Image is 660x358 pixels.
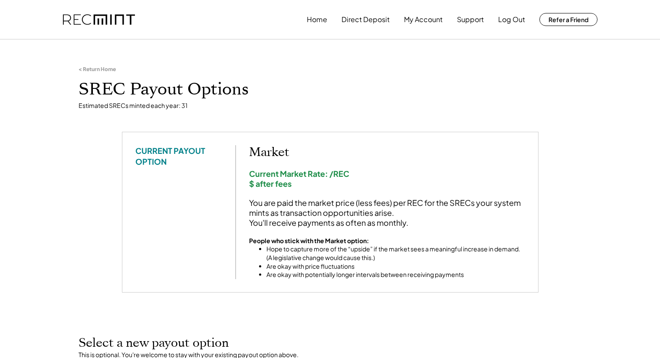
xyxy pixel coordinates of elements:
img: recmint-logotype%403x.png [63,14,135,25]
button: My Account [404,11,443,28]
li: Are okay with potentially longer intervals between receiving payments [266,270,525,279]
h1: SREC Payout Options [79,79,582,100]
strong: People who stick with the Market option: [249,237,369,244]
div: You are paid the market price (less fees) per REC for the SRECs your system mints as transaction ... [249,198,525,228]
button: Refer a Friend [539,13,598,26]
li: Are okay with price fluctuations [266,262,525,271]
div: CURRENT PAYOUT OPTION [135,145,222,167]
div: Current Market Rate: /REC $ after fees [249,169,525,189]
h2: Market [249,145,525,160]
button: Home [307,11,327,28]
div: < Return Home [79,66,116,73]
div: Estimated SRECs minted each year: 31 [79,101,582,110]
button: Log Out [498,11,525,28]
h2: Select a new payout option [79,336,582,351]
button: Support [457,11,484,28]
button: Direct Deposit [341,11,390,28]
li: Hope to capture more of the “upside” if the market sees a meaningful increase in demand. (A legis... [266,245,525,262]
